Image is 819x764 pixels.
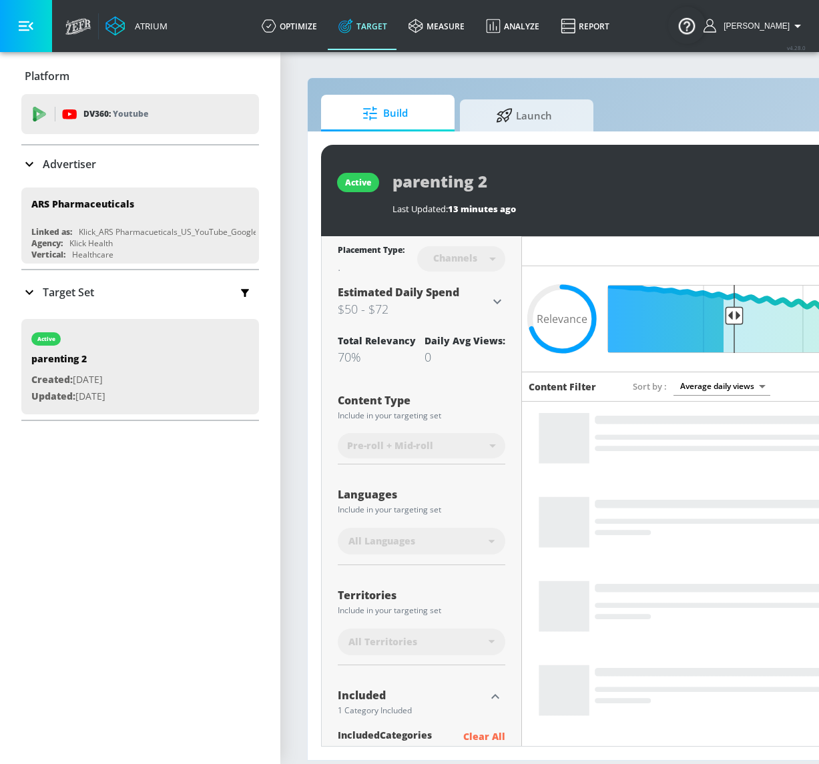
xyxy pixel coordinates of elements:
[537,314,587,324] span: Relevance
[31,249,65,260] div: Vertical:
[113,107,148,121] p: Youtube
[475,2,550,50] a: Analyze
[31,238,63,249] div: Agency:
[338,590,505,601] div: Territories
[21,145,259,183] div: Advertiser
[704,18,806,34] button: [PERSON_NAME]
[338,285,505,318] div: Estimated Daily Spend$50 - $72
[21,187,259,264] div: ARS PharmaceuticalsLinked as:Klick_ARS Pharmacueticals_US_YouTube_GoogleAdsAgency:Klick HealthVer...
[550,2,620,50] a: Report
[251,2,328,50] a: optimize
[338,707,485,715] div: 1 Category Included
[338,729,432,745] span: included Categories
[338,629,505,655] div: All Territories
[668,7,706,44] button: Open Resource Center
[347,439,433,452] span: Pre-roll + Mid-roll
[718,21,790,31] span: login as: michael.villalobos@zefr.com
[72,249,113,260] div: Healthcare
[338,300,489,318] h3: $50 - $72
[83,107,148,121] p: DV360:
[338,506,505,514] div: Include in your targeting set
[633,380,667,392] span: Sort by
[463,729,505,745] p: Clear All
[31,372,105,388] p: [DATE]
[43,285,94,300] p: Target Set
[338,607,505,615] div: Include in your targeting set
[43,157,96,171] p: Advertiser
[348,534,415,548] span: All Languages
[31,198,134,210] div: ARS Pharmaceuticals
[338,690,485,701] div: Included
[673,377,770,395] div: Average daily views
[338,349,416,365] div: 70%
[345,177,371,188] div: active
[427,252,484,264] div: Channels
[473,99,575,131] span: Launch
[338,528,505,554] div: All Languages
[21,57,259,95] div: Platform
[334,97,436,129] span: Build
[31,373,73,386] span: Created:
[31,226,72,238] div: Linked as:
[79,226,272,238] div: Klick_ARS Pharmacueticals_US_YouTube_GoogleAds
[448,203,516,215] span: 13 minutes ago
[338,334,416,347] div: Total Relevancy
[425,334,505,347] div: Daily Avg Views:
[31,388,105,405] p: [DATE]
[31,352,105,372] div: parenting 2
[21,270,259,314] div: Target Set
[129,20,168,32] div: Atrium
[529,380,596,393] h6: Content Filter
[21,94,259,134] div: DV360: Youtube
[787,44,806,51] span: v 4.28.0
[25,69,69,83] p: Platform
[348,635,417,649] span: All Territories
[31,390,75,402] span: Updated:
[105,16,168,36] a: Atrium
[338,489,505,500] div: Languages
[338,285,459,300] span: Estimated Daily Spend
[21,319,259,414] div: activeparenting 2Created:[DATE]Updated:[DATE]
[338,244,404,258] div: Placement Type:
[69,238,113,249] div: Klick Health
[338,395,505,406] div: Content Type
[338,412,505,420] div: Include in your targeting set
[425,349,505,365] div: 0
[328,2,398,50] a: Target
[398,2,475,50] a: measure
[37,336,55,342] div: active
